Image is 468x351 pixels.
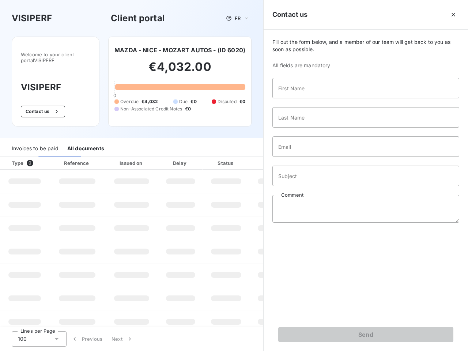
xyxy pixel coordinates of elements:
button: Send [278,327,453,342]
span: Due [179,98,188,105]
input: placeholder [272,78,459,98]
h5: Contact us [272,10,308,20]
span: Non-Associated Credit Notes [120,106,182,112]
h6: MAZDA - NICE - MOZART AUTOS - (ID 6020) [114,46,245,54]
span: Welcome to your client portal VISIPERF [21,52,90,63]
h3: Client portal [111,12,165,25]
span: €0 [239,98,245,105]
div: Status [204,159,248,167]
span: Disputed [218,98,236,105]
div: Amount [251,159,298,167]
span: All fields are mandatory [272,62,459,69]
h3: VISIPERF [21,81,90,94]
button: Next [107,331,138,347]
button: Contact us [21,106,65,117]
input: placeholder [272,136,459,157]
div: Issued on [106,159,157,167]
input: placeholder [272,107,459,128]
span: 0 [27,160,33,166]
div: All documents [67,141,104,156]
span: €4,032 [141,98,158,105]
h3: VISIPERF [12,12,52,25]
div: Delay [160,159,201,167]
span: €0 [190,98,196,105]
span: €0 [185,106,191,112]
div: Invoices to be paid [12,141,58,156]
span: 0 [113,93,116,98]
div: Type [7,159,48,167]
span: FR [235,15,241,21]
span: 100 [18,335,27,343]
span: Overdue [120,98,139,105]
h2: €4,032.00 [114,60,245,82]
span: Fill out the form below, and a member of our team will get back to you as soon as possible. [272,38,459,53]
input: placeholder [272,166,459,186]
button: Previous [67,331,107,347]
div: Reference [64,160,89,166]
